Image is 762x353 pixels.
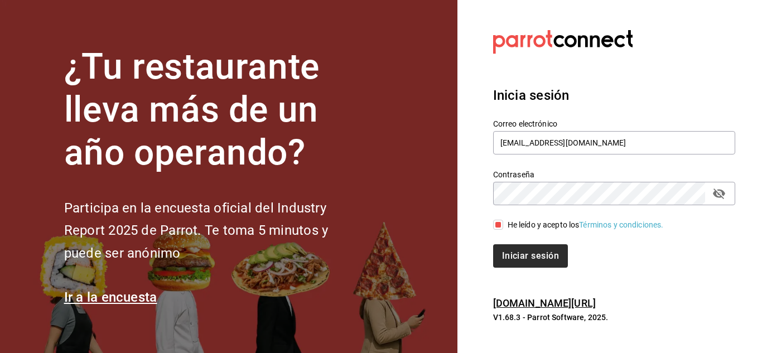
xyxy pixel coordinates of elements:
a: Ir a la encuesta [64,289,157,305]
h3: Inicia sesión [493,85,735,105]
h2: Participa en la encuesta oficial del Industry Report 2025 de Parrot. Te toma 5 minutos y puede se... [64,197,365,265]
input: Ingresa tu correo electrónico [493,131,735,154]
h1: ¿Tu restaurante lleva más de un año operando? [64,46,365,174]
a: Términos y condiciones. [579,220,663,229]
button: Iniciar sesión [493,244,568,268]
a: [DOMAIN_NAME][URL] [493,297,596,309]
label: Contraseña [493,171,735,178]
button: passwordField [710,184,729,203]
p: V1.68.3 - Parrot Software, 2025. [493,312,735,323]
div: He leído y acepto los [508,219,664,231]
label: Correo electrónico [493,120,735,128]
